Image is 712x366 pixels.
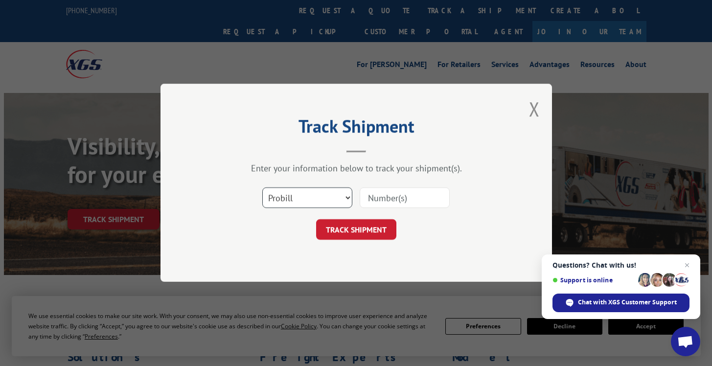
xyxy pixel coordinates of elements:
span: Close chat [681,259,693,271]
div: Open chat [671,327,700,356]
button: Close modal [529,96,540,122]
span: Chat with XGS Customer Support [578,298,677,307]
div: Chat with XGS Customer Support [552,294,689,312]
span: Support is online [552,276,635,284]
span: Questions? Chat with us! [552,261,689,269]
button: TRACK SHIPMENT [316,220,396,240]
div: Enter your information below to track your shipment(s). [209,163,503,174]
input: Number(s) [360,188,450,208]
h2: Track Shipment [209,119,503,138]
